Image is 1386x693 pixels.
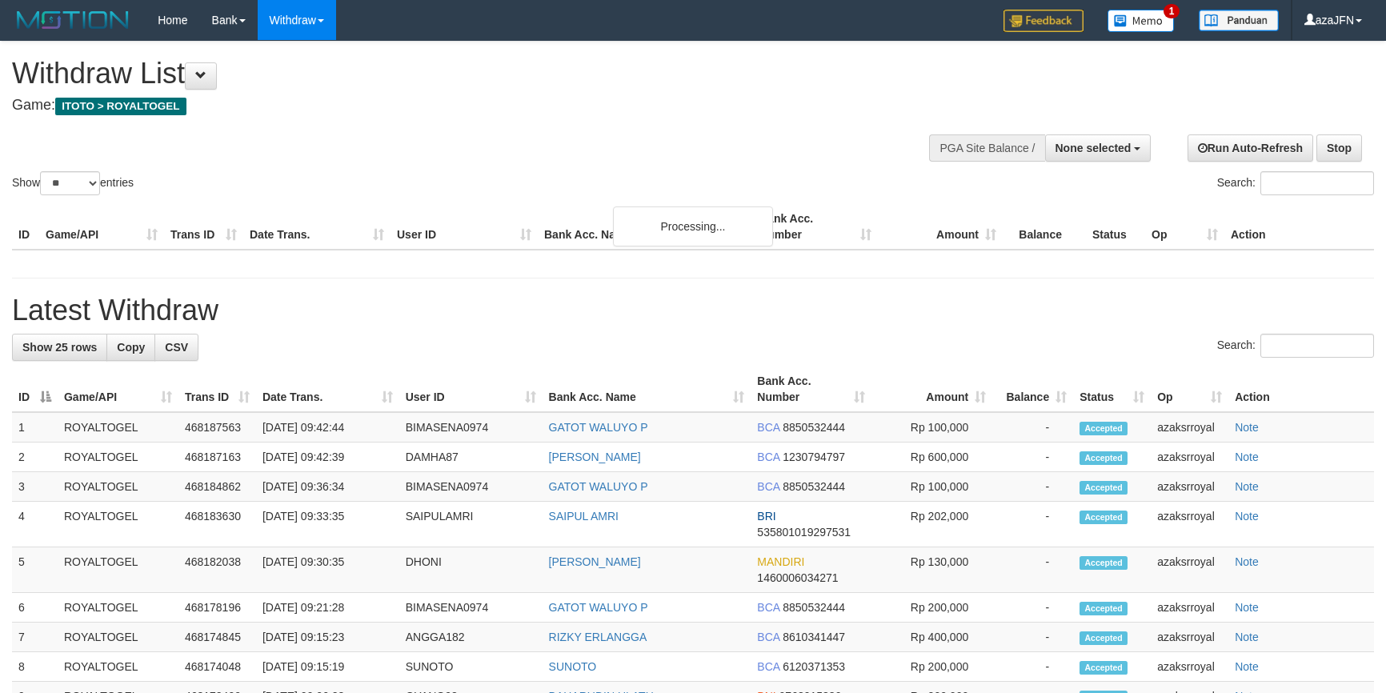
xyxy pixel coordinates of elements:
[757,480,779,493] span: BCA
[391,204,538,250] th: User ID
[12,58,908,90] h1: Withdraw List
[1260,334,1374,358] input: Search:
[1080,602,1128,615] span: Accepted
[757,555,804,568] span: MANDIRI
[1045,134,1152,162] button: None selected
[58,443,178,472] td: ROYALTOGEL
[543,367,751,412] th: Bank Acc. Name: activate to sort column ascending
[1080,422,1128,435] span: Accepted
[549,555,641,568] a: [PERSON_NAME]
[1151,547,1228,593] td: azaksrroyal
[399,652,543,682] td: SUNOTO
[783,631,845,643] span: Copy 8610341447 to clipboard
[178,443,256,472] td: 468187163
[757,631,779,643] span: BCA
[1003,204,1086,250] th: Balance
[1224,204,1374,250] th: Action
[878,204,1003,250] th: Amount
[783,421,845,434] span: Copy 8850532444 to clipboard
[1080,556,1128,570] span: Accepted
[22,341,97,354] span: Show 25 rows
[165,341,188,354] span: CSV
[1151,472,1228,502] td: azaksrroyal
[929,134,1044,162] div: PGA Site Balance /
[1080,481,1128,495] span: Accepted
[178,502,256,547] td: 468183630
[1235,601,1259,614] a: Note
[399,472,543,502] td: BIMASENA0974
[613,206,773,246] div: Processing...
[58,472,178,502] td: ROYALTOGEL
[549,660,597,673] a: SUNOTO
[1151,443,1228,472] td: azaksrroyal
[256,593,399,623] td: [DATE] 09:21:28
[757,451,779,463] span: BCA
[992,502,1073,547] td: -
[12,204,39,250] th: ID
[1108,10,1175,32] img: Button%20Memo.svg
[55,98,186,115] span: ITOTO > ROYALTOGEL
[12,98,908,114] h4: Game:
[1235,480,1259,493] a: Note
[757,571,838,584] span: Copy 1460006034271 to clipboard
[12,412,58,443] td: 1
[1003,10,1084,32] img: Feedback.jpg
[178,472,256,502] td: 468184862
[992,472,1073,502] td: -
[1235,555,1259,568] a: Note
[783,601,845,614] span: Copy 8850532444 to clipboard
[1260,171,1374,195] input: Search:
[992,443,1073,472] td: -
[39,204,164,250] th: Game/API
[549,480,648,493] a: GATOT WALUYO P
[58,593,178,623] td: ROYALTOGEL
[1235,660,1259,673] a: Note
[1151,623,1228,652] td: azaksrroyal
[256,412,399,443] td: [DATE] 09:42:44
[1080,511,1128,524] span: Accepted
[783,451,845,463] span: Copy 1230794797 to clipboard
[178,412,256,443] td: 468187563
[12,334,107,361] a: Show 25 rows
[1080,451,1128,465] span: Accepted
[1151,367,1228,412] th: Op: activate to sort column ascending
[1164,4,1180,18] span: 1
[12,502,58,547] td: 4
[757,660,779,673] span: BCA
[12,367,58,412] th: ID: activate to sort column descending
[178,547,256,593] td: 468182038
[757,601,779,614] span: BCA
[992,367,1073,412] th: Balance: activate to sort column ascending
[783,660,845,673] span: Copy 6120371353 to clipboard
[58,502,178,547] td: ROYALTOGEL
[256,652,399,682] td: [DATE] 09:15:19
[58,412,178,443] td: ROYALTOGEL
[12,623,58,652] td: 7
[58,623,178,652] td: ROYALTOGEL
[538,204,753,250] th: Bank Acc. Name
[783,480,845,493] span: Copy 8850532444 to clipboard
[549,421,648,434] a: GATOT WALUYO P
[757,526,851,539] span: Copy 535801019297531 to clipboard
[243,204,391,250] th: Date Trans.
[1086,204,1145,250] th: Status
[871,443,992,472] td: Rp 600,000
[256,547,399,593] td: [DATE] 09:30:35
[12,171,134,195] label: Show entries
[154,334,198,361] a: CSV
[1073,367,1151,412] th: Status: activate to sort column ascending
[549,510,619,523] a: SAIPUL AMRI
[1228,367,1374,412] th: Action
[178,652,256,682] td: 468174048
[871,502,992,547] td: Rp 202,000
[1151,502,1228,547] td: azaksrroyal
[117,341,145,354] span: Copy
[256,367,399,412] th: Date Trans.: activate to sort column ascending
[1080,631,1128,645] span: Accepted
[1151,652,1228,682] td: azaksrroyal
[58,547,178,593] td: ROYALTOGEL
[871,593,992,623] td: Rp 200,000
[178,367,256,412] th: Trans ID: activate to sort column ascending
[399,547,543,593] td: DHONI
[1080,661,1128,675] span: Accepted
